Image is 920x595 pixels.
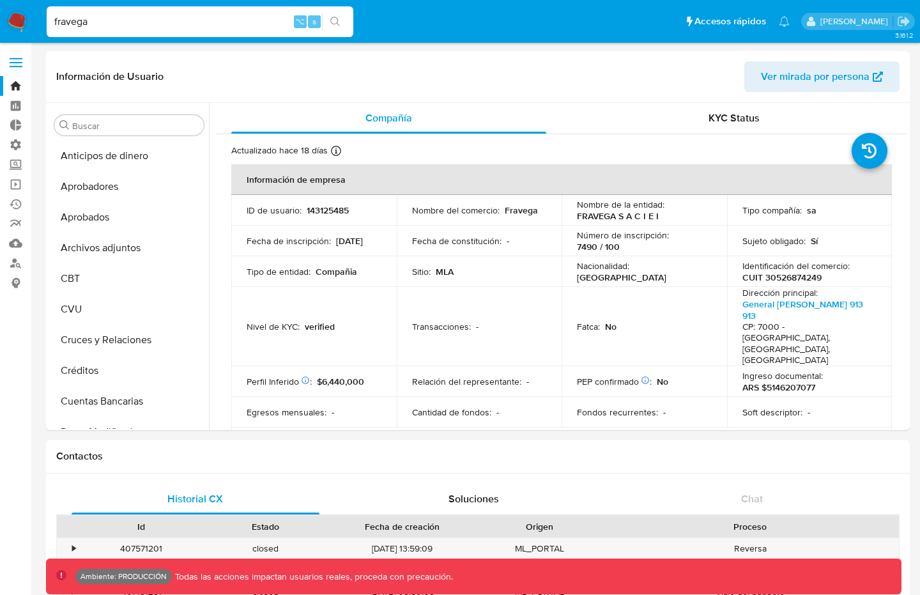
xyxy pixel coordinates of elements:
p: Nombre de la entidad : [577,199,664,210]
button: CVU [49,294,209,325]
span: KYC Status [709,111,760,125]
button: search-icon [322,13,348,31]
p: Fravega [505,205,538,216]
p: Relación del representante : [412,376,521,387]
div: [DATE] 13:59:09 [327,538,478,559]
p: Número de inscripción : [577,229,669,241]
p: No [657,376,668,387]
button: Aprobados [49,202,209,233]
button: Buscar [59,120,70,130]
p: Nivel de KYC : [247,321,300,332]
p: - [808,406,810,418]
p: - [332,406,334,418]
p: fernando.bolognino@mercadolibre.com [820,15,893,27]
a: General [PERSON_NAME] 913 913 [742,298,863,322]
p: Sujeto obligado : [742,235,806,247]
button: Ver mirada por persona [744,61,900,92]
a: Notificaciones [779,16,790,27]
input: Buscar [72,120,199,132]
div: closed [203,538,327,559]
p: MLA [436,266,454,277]
div: Fecha de creación [336,520,469,533]
p: Nombre del comercio : [412,205,500,216]
p: - [476,321,479,332]
span: ⌥ [295,15,305,27]
p: Cantidad de fondos : [412,406,491,418]
div: Origen [487,520,593,533]
h1: Información de Usuario [56,70,164,83]
h1: Contactos [56,450,900,463]
p: Sitio : [412,266,431,277]
div: Estado [212,520,318,533]
p: Ingreso documental : [742,370,823,382]
span: Accesos rápidos [694,15,766,28]
p: 143125485 [307,205,349,216]
input: Buscar usuario o caso... [47,13,353,30]
button: Datos Modificados [49,417,209,447]
p: [GEOGRAPHIC_DATA] [577,272,666,283]
span: Soluciones [448,491,499,506]
p: Sí [811,235,818,247]
button: Créditos [49,355,209,386]
p: Identificación del comercio : [742,260,850,272]
p: sa [807,205,816,216]
div: ML_PORTAL [478,538,602,559]
p: CUIT 30526874249 [742,272,822,283]
p: Tipo compañía : [742,205,802,216]
p: - [496,406,499,418]
span: s [312,15,316,27]
p: Egresos mensuales : [247,406,326,418]
p: Transacciones : [412,321,471,332]
p: - [663,406,666,418]
div: Proceso [611,520,890,533]
p: FRAVEGA S A C I E I [577,210,659,222]
button: Anticipos de dinero [49,141,209,171]
span: $6,440,000 [317,375,364,388]
p: PEP confirmado : [577,376,652,387]
p: Dirección principal : [742,287,818,298]
p: Fondos recurrentes : [577,406,658,418]
th: Información de empresa [231,164,892,195]
p: Fecha de constitución : [412,235,502,247]
p: Perfil Inferido : [247,376,312,387]
button: Cuentas Bancarias [49,386,209,417]
p: Nacionalidad : [577,260,629,272]
h4: CP: 7000 - [GEOGRAPHIC_DATA], [GEOGRAPHIC_DATA], [GEOGRAPHIC_DATA] [742,321,872,366]
button: Cruces y Relaciones [49,325,209,355]
div: 407571201 [79,538,203,559]
div: Reversa [602,538,899,559]
p: verified [305,321,335,332]
p: Compañia [316,266,357,277]
p: Fecha de inscripción : [247,235,331,247]
span: Historial CX [167,491,223,506]
div: Id [88,520,194,533]
p: Tipo de entidad : [247,266,310,277]
p: Fatca : [577,321,600,332]
p: ID de usuario : [247,205,302,216]
span: Compañía [365,111,412,125]
div: • [72,543,75,555]
p: Soft descriptor : [742,406,802,418]
span: Chat [741,491,763,506]
p: - [526,376,529,387]
p: Todas las acciones impactan usuarios reales, proceda con precaución. [172,571,453,583]
p: ARS $5146207077 [742,382,815,393]
p: Actualizado hace 18 días [231,144,328,157]
p: Ambiente: PRODUCCIÓN [80,574,167,579]
p: 7490 / 100 [577,241,620,252]
p: No [605,321,617,332]
span: Ver mirada por persona [761,61,870,92]
button: Archivos adjuntos [49,233,209,263]
button: CBT [49,263,209,294]
p: - [507,235,509,247]
p: [DATE] [336,235,363,247]
a: Salir [897,15,910,28]
button: Aprobadores [49,171,209,202]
